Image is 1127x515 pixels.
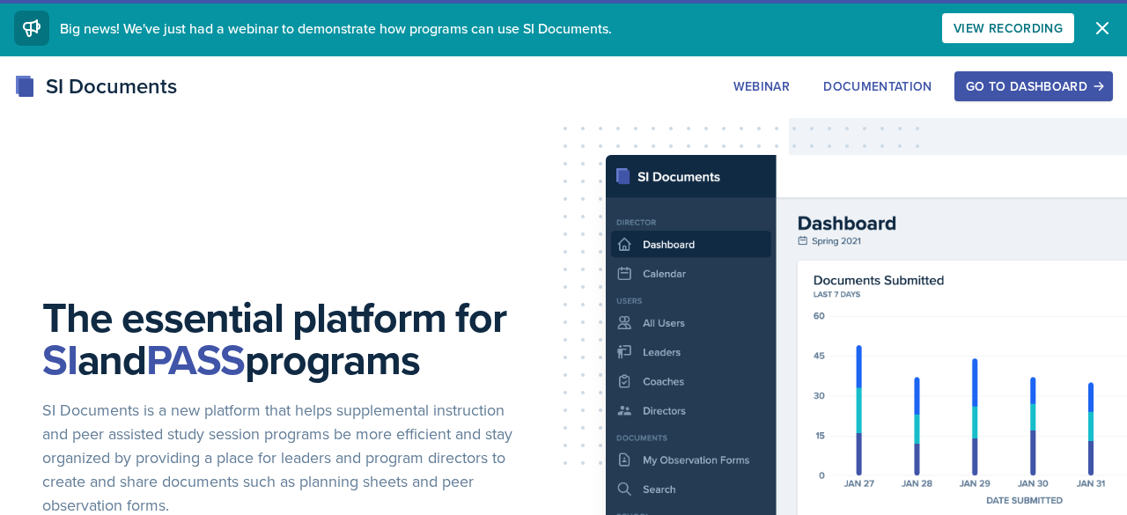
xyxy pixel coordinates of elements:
div: Webinar [733,79,790,93]
button: Go to Dashboard [954,71,1113,101]
button: Documentation [812,71,944,101]
button: View Recording [942,13,1074,43]
div: View Recording [954,21,1063,35]
button: Webinar [722,71,801,101]
div: SI Documents [14,70,177,102]
div: Documentation [823,79,932,93]
div: Go to Dashboard [966,79,1101,93]
span: Big news! We've just had a webinar to demonstrate how programs can use SI Documents. [60,18,612,38]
